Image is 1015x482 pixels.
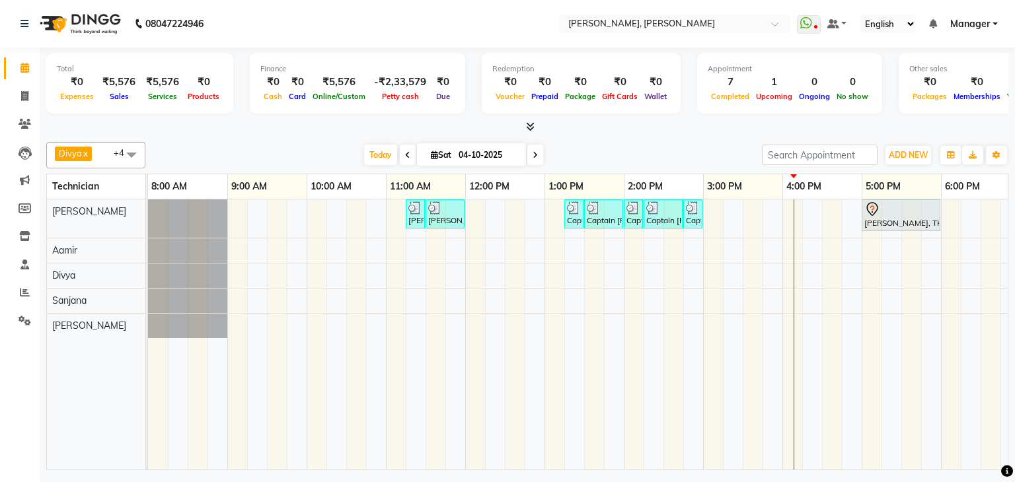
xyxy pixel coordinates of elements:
div: 7 [708,75,753,90]
div: ₹0 [57,75,97,90]
div: Captain [PERSON_NAME], TK03, 01:30 PM-02:00 PM, Restoration Removal of Extensions-Hand [585,201,622,226]
a: 3:00 PM [704,177,745,196]
span: Upcoming [753,92,796,101]
div: ₹0 [285,75,309,90]
a: 8:00 AM [148,177,190,196]
button: ADD NEW [885,146,931,164]
div: 0 [796,75,833,90]
div: ₹0 [641,75,670,90]
div: [PERSON_NAME] Bcpatil, TK02, 11:30 AM-12:00 PM, Nail Art Glitter Per Finger-Hand [427,201,463,226]
div: Appointment [708,63,872,75]
div: [PERSON_NAME], TK01, 05:00 PM-06:00 PM, Acrylic extension + Solid color [863,201,939,229]
span: [PERSON_NAME] [52,320,126,331]
span: Package [562,92,599,101]
div: ₹0 [909,75,950,90]
span: Prepaid [528,92,562,101]
span: Aamir [52,244,77,256]
span: Expenses [57,92,97,101]
input: Search Appointment [762,145,878,165]
div: ₹0 [184,75,223,90]
span: No show [833,92,872,101]
span: Services [145,92,180,101]
span: Voucher [492,92,528,101]
div: Redemption [492,63,670,75]
a: 4:00 PM [783,177,825,196]
div: [PERSON_NAME] Bcpatil, TK02, 11:15 AM-11:30 AM, Restoration Removal of Extensions-Hand [407,201,424,226]
a: 9:00 AM [228,177,270,196]
span: Gift Cards [599,92,641,101]
span: Packages [909,92,950,101]
span: Products [184,92,223,101]
span: Manager [950,17,990,31]
div: ₹5,576 [97,75,141,90]
div: ₹0 [599,75,641,90]
span: Divya [59,148,82,158]
span: Card [285,92,309,101]
a: 1:00 PM [545,177,587,196]
span: +4 [114,147,134,158]
span: Completed [708,92,753,101]
div: ₹5,576 [141,75,184,90]
span: ADD NEW [889,150,928,160]
a: 5:00 PM [862,177,904,196]
div: Captain [PERSON_NAME], TK03, 02:45 PM-02:55 PM, Nail Art Per Stone-Hand [685,201,701,226]
span: Divya [52,269,75,281]
span: Cash [260,92,285,101]
div: -₹2,33,579 [369,75,432,90]
span: Technician [52,180,99,192]
div: ₹0 [492,75,528,90]
a: 2:00 PM [624,177,666,196]
span: Petty cash [379,92,422,101]
div: ₹0 [260,75,285,90]
div: ₹5,576 [309,75,369,90]
a: 11:00 AM [387,177,434,196]
span: Due [433,92,453,101]
img: logo [34,5,124,42]
span: Sanjana [52,294,87,306]
a: 10:00 AM [307,177,355,196]
a: 6:00 PM [942,177,983,196]
span: Today [364,145,397,165]
div: ₹0 [950,75,1004,90]
div: 1 [753,75,796,90]
span: Online/Custom [309,92,369,101]
div: 0 [833,75,872,90]
div: Finance [260,63,455,75]
span: Sat [428,150,455,160]
span: Memberships [950,92,1004,101]
span: [PERSON_NAME] [52,205,126,217]
input: 2025-10-04 [455,145,521,165]
span: Sales [106,92,132,101]
div: Captain [PERSON_NAME], TK03, 02:15 PM-02:45 PM, Nail Extensions Gel-Hand [645,201,681,226]
span: Wallet [641,92,670,101]
div: Captain [PERSON_NAME], TK03, 01:15 PM-01:30 PM, Overlays Gel-Hand [566,201,582,226]
span: Ongoing [796,92,833,101]
div: ₹0 [528,75,562,90]
b: 08047224946 [145,5,204,42]
div: ₹0 [562,75,599,90]
a: x [82,148,88,158]
a: 12:00 PM [466,177,513,196]
div: Total [57,63,223,75]
div: ₹0 [432,75,455,90]
div: Captain [PERSON_NAME], TK03, 02:00 PM-02:15 PM, Nail Art Cat Eye-Hand [625,201,642,226]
